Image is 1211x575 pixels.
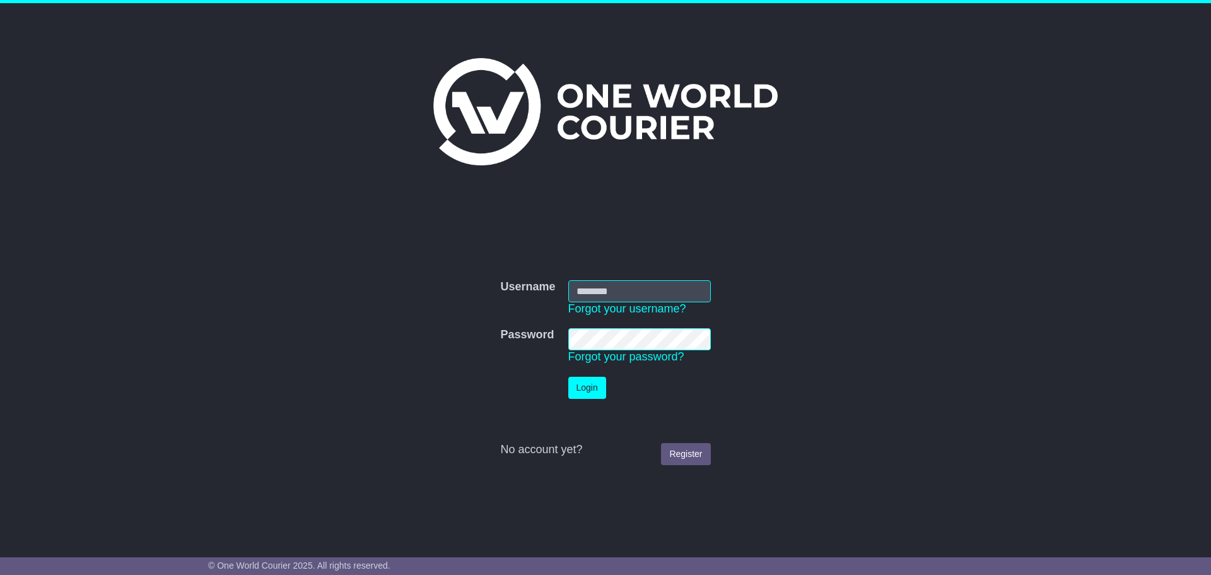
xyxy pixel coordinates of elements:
div: No account yet? [500,443,710,457]
a: Forgot your username? [568,302,686,315]
button: Login [568,377,606,399]
a: Forgot your password? [568,350,684,363]
span: © One World Courier 2025. All rights reserved. [208,560,390,571]
label: Username [500,280,555,294]
label: Password [500,328,554,342]
a: Register [661,443,710,465]
img: One World [433,58,778,165]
